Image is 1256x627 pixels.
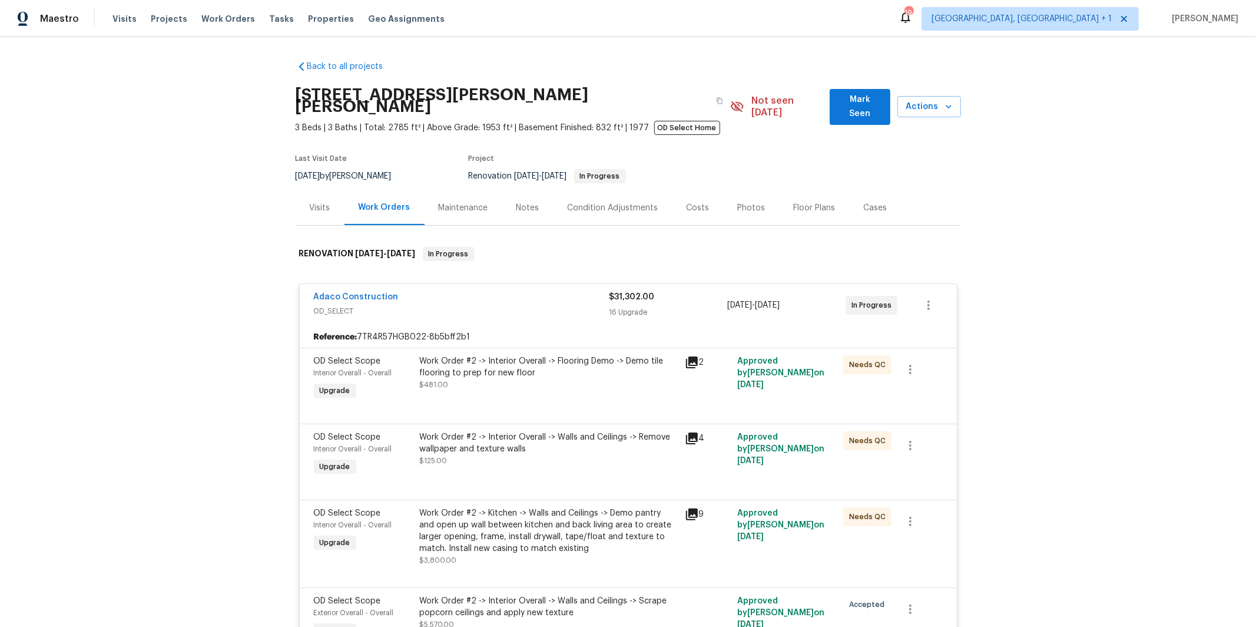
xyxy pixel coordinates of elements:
[737,381,764,389] span: [DATE]
[420,595,678,619] div: Work Order #2 -> Interior Overall -> Walls and Ceilings -> Scrape popcorn ceilings and apply new ...
[296,61,409,72] a: Back to all projects
[727,301,752,309] span: [DATE]
[849,435,890,447] span: Needs QC
[424,248,473,260] span: In Progress
[314,433,381,441] span: OD Select Scope
[737,533,764,541] span: [DATE]
[575,173,625,180] span: In Progress
[299,247,416,261] h6: RENOVATION
[727,299,780,311] span: -
[314,357,381,365] span: OD Select Scope
[685,355,731,369] div: 2
[296,122,731,134] span: 3 Beds | 3 Baths | Total: 2785 ft² | Above Grade: 1953 ft² | Basement Finished: 832 ft² | 1977
[296,155,347,162] span: Last Visit Date
[269,15,294,23] span: Tasks
[469,172,626,180] span: Renovation
[709,90,730,111] button: Copy Address
[420,431,678,455] div: Work Order #2 -> Interior Overall -> Walls and Ceilings -> Remove wallpaper and texture walls
[737,433,824,465] span: Approved by [PERSON_NAME] on
[439,202,488,214] div: Maintenance
[201,13,255,25] span: Work Orders
[314,305,609,317] span: OD_SELECT
[314,331,357,343] b: Reference:
[310,202,330,214] div: Visits
[314,369,392,377] span: Interior Overall - Overall
[420,381,449,388] span: $481.00
[685,507,731,522] div: 9
[112,13,137,25] span: Visits
[296,172,320,180] span: [DATE]
[315,385,355,397] span: Upgrade
[314,522,392,529] span: Interior Overall - Overall
[864,202,887,214] div: Cases
[356,249,416,258] span: -
[654,121,720,135] span: OD Select Home
[794,202,836,214] div: Floor Plans
[609,306,728,318] div: 16 Upgrade
[515,172,539,180] span: [DATE]
[308,13,354,25] span: Properties
[359,202,410,213] div: Work Orders
[904,7,913,19] div: 19
[314,445,392,453] span: Interior Overall - Overall
[420,557,457,564] span: $3,800.00
[296,89,710,113] h2: [STREET_ADDRESS][PERSON_NAME][PERSON_NAME]
[469,155,495,162] span: Project
[296,235,961,273] div: RENOVATION [DATE]-[DATE]In Progress
[849,599,889,610] span: Accepted
[356,249,384,258] span: [DATE]
[849,511,890,523] span: Needs QC
[515,172,567,180] span: -
[1167,13,1238,25] span: [PERSON_NAME]
[830,89,890,125] button: Mark Seen
[314,293,399,301] a: Adaco Construction
[151,13,187,25] span: Projects
[296,169,406,183] div: by [PERSON_NAME]
[368,13,445,25] span: Geo Assignments
[40,13,79,25] span: Maestro
[315,537,355,549] span: Upgrade
[751,95,823,118] span: Not seen [DATE]
[737,509,824,541] span: Approved by [PERSON_NAME] on
[542,172,567,180] span: [DATE]
[420,457,448,464] span: $125.00
[314,609,394,616] span: Exterior Overall - Overall
[420,507,678,555] div: Work Order #2 -> Kitchen -> Walls and Ceilings -> Demo pantry and open up wall between kitchen an...
[568,202,658,214] div: Condition Adjustments
[387,249,416,258] span: [DATE]
[897,96,961,118] button: Actions
[609,293,655,301] span: $31,302.00
[315,461,355,473] span: Upgrade
[737,357,824,389] span: Approved by [PERSON_NAME] on
[849,359,890,371] span: Needs QC
[851,299,896,311] span: In Progress
[907,100,952,114] span: Actions
[314,509,381,517] span: OD Select Scope
[737,457,764,465] span: [DATE]
[932,13,1112,25] span: [GEOGRAPHIC_DATA], [GEOGRAPHIC_DATA] + 1
[420,355,678,379] div: Work Order #2 -> Interior Overall -> Flooring Demo -> Demo tile flooring to prep for new floor
[685,431,731,445] div: 4
[738,202,765,214] div: Photos
[516,202,539,214] div: Notes
[755,301,780,309] span: [DATE]
[687,202,710,214] div: Costs
[839,93,881,121] span: Mark Seen
[300,326,957,348] div: 7TR4R57HGB022-8b5bff2b1
[314,597,381,605] span: OD Select Scope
